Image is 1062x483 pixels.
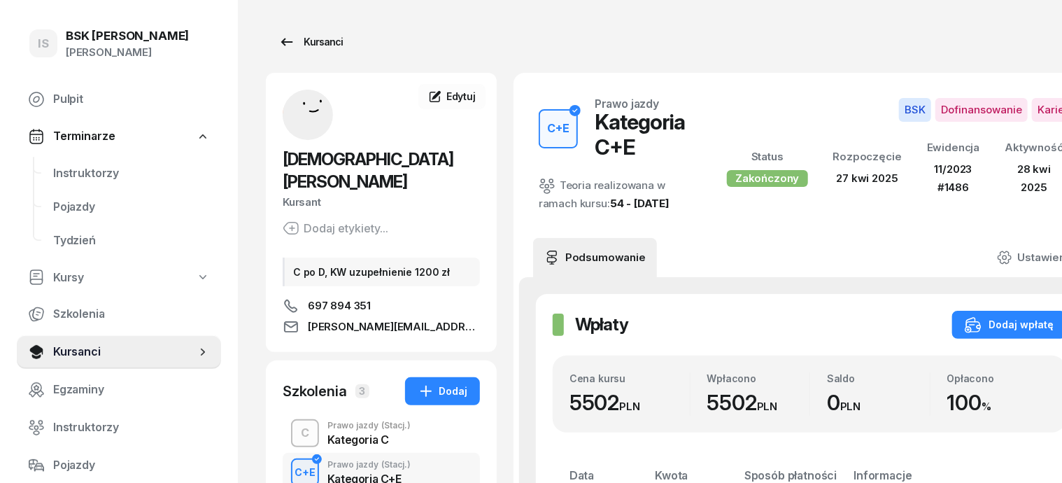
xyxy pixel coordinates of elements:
small: % [982,400,991,413]
a: [PERSON_NAME][EMAIL_ADDRESS][PERSON_NAME][DOMAIN_NAME] [283,318,480,335]
div: 100 [947,390,1050,416]
div: C po D, KW uzupełnienie 1200 zł [283,258,480,286]
small: PLN [619,400,640,413]
div: 0 [827,390,930,416]
a: Tydzień [42,224,221,258]
a: 697 894 351 [283,297,480,314]
span: Egzaminy [53,381,210,399]
a: Edytuj [418,84,486,109]
div: Teoria realizowana w ramach kursu: [539,176,693,213]
span: 3 [355,384,369,398]
div: BSK [PERSON_NAME] [66,30,189,42]
a: Pojazdy [42,190,221,224]
div: Kategoria C [327,434,411,445]
span: Szkolenia [53,305,210,323]
div: C+E [289,463,321,481]
div: Wpłacono [707,372,810,384]
a: Egzaminy [17,373,221,407]
span: [DEMOGRAPHIC_DATA][PERSON_NAME] [283,149,453,192]
div: 11/2023 #1486 [927,160,980,196]
span: Instruktorzy [53,419,210,437]
div: Status [727,148,807,166]
div: Cena kursu [569,372,690,384]
h2: Wpłaty [575,314,628,336]
span: 27 kwi 2025 [837,171,898,185]
span: Pojazdy [53,456,210,475]
div: 5502 [707,390,810,416]
div: Dodaj [418,383,467,400]
span: Edytuj [446,90,476,102]
div: Saldo [827,372,930,384]
small: PLN [757,400,778,413]
a: Kursanci [266,28,355,56]
span: (Stacj.) [381,421,411,430]
button: Dodaj etykiety... [283,220,388,237]
div: Dodaj wpłatę [965,316,1054,333]
span: Pojazdy [53,198,210,216]
div: Prawo jazdy [327,421,411,430]
a: Pulpit [17,83,221,116]
div: C+E [541,117,575,141]
button: C [291,419,319,447]
div: Prawo jazdy [327,461,411,469]
div: Szkolenia [283,381,347,401]
span: Terminarze [53,127,115,146]
button: C+E [539,109,578,148]
small: PLN [840,400,861,413]
span: 697 894 351 [308,297,371,314]
a: Pojazdy [17,449,221,482]
a: 54 - [DATE] [610,197,670,210]
span: Tydzień [53,232,210,250]
span: (Stacj.) [381,461,411,469]
div: Prawo jazdy [595,98,659,109]
span: Kursanci [53,343,196,361]
a: Kursy [17,262,221,294]
div: Ewidencja [927,139,980,157]
a: Terminarze [17,120,221,153]
button: CPrawo jazdy(Stacj.)Kategoria C [283,414,480,453]
div: Zakończony [727,170,807,187]
a: Podsumowanie [533,238,657,277]
span: Instruktorzy [53,164,210,183]
span: [PERSON_NAME][EMAIL_ADDRESS][PERSON_NAME][DOMAIN_NAME] [308,318,480,335]
div: Rozpoczęcie [833,148,902,166]
div: 5502 [569,390,690,416]
span: IS [38,38,49,50]
span: Pulpit [53,90,210,108]
a: Szkolenia [17,297,221,331]
a: Kursanci [17,335,221,369]
div: [PERSON_NAME] [66,43,189,62]
div: Kursanci [278,34,343,50]
div: C [295,421,315,445]
div: Opłacono [947,372,1050,384]
button: Dodaj [405,377,480,405]
div: Kursant [283,193,480,211]
span: BSK [899,98,931,122]
a: Instruktorzy [42,157,221,190]
span: Dofinansowanie [935,98,1028,122]
div: Kategoria C+E [595,109,693,160]
a: Instruktorzy [17,411,221,444]
span: Kursy [53,269,84,287]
